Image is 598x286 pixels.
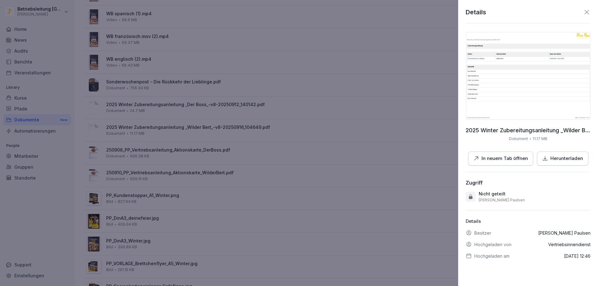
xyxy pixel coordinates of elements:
p: [PERSON_NAME] Paulsen [538,230,591,236]
p: Nicht geteilt [479,191,505,197]
div: Zugriff [466,180,483,186]
p: 2025 Winter Zubereitungsanleitung _Wilder Bert_-v8-20250916_104649.pdf [466,127,591,134]
p: [DATE] 12:46 [564,253,591,259]
p: Vertriebsinnendienst [548,241,591,248]
p: Besitzer [474,230,491,236]
p: Hochgeladen von [474,241,511,248]
p: Hochgeladen am [474,253,510,259]
p: In neuem Tab öffnen [482,155,528,162]
button: In neuem Tab öffnen [468,152,533,166]
p: 11.17 MB [533,136,547,142]
button: Herunterladen [537,152,588,166]
img: thumbnail [466,32,591,120]
p: [PERSON_NAME] Paulsen [479,198,525,203]
p: Details [466,7,486,17]
p: Details [466,218,591,225]
p: Herunterladen [550,155,583,162]
p: Dokument [509,136,528,142]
